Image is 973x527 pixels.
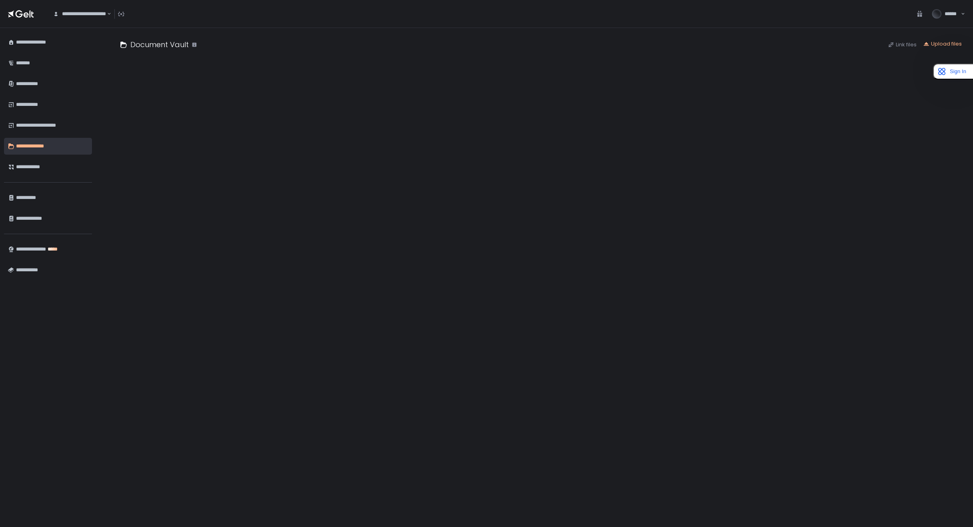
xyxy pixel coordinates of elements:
button: Upload files [923,40,962,48]
div: Search for option [48,6,111,22]
button: Link files [888,41,917,48]
h1: Document Vault [130,39,189,50]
